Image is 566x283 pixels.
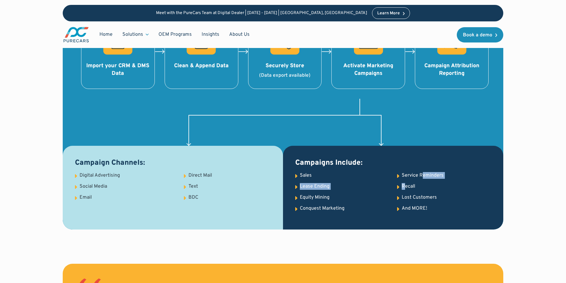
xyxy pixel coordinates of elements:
[377,11,400,16] div: Learn More
[197,29,224,40] a: Insights
[86,62,150,77] div: Import your CRM & DMS Data
[224,29,255,40] a: About Us
[402,205,427,212] div: And MORE!
[402,183,415,190] div: Recall
[122,31,143,38] div: Solutions
[336,62,400,77] div: Activate Marketing Campaigns
[154,29,197,40] a: OEM Programs
[295,158,491,168] h3: Campaigns Include:
[300,183,330,190] div: Lease Ending
[95,29,117,40] a: Home
[117,29,154,40] div: Solutions
[419,62,484,77] div: Campaign Attribution Reporting
[188,172,212,179] div: Direct Mail
[80,172,120,179] div: Digital Advertising
[259,72,311,79] div: (Data export available)
[188,183,198,190] div: Text
[259,62,311,70] div: Securely Store
[402,194,437,201] div: Lost Customers
[75,158,271,168] h3: Campaign Channels:
[63,26,90,43] img: purecars logo
[188,194,198,201] div: BDC
[457,27,503,42] a: Book a demo
[300,172,312,179] div: Sales
[63,26,90,43] a: main
[156,11,367,16] p: Meet with the PureCars Team at Digital Dealer | [DATE] - [DATE] | [GEOGRAPHIC_DATA], [GEOGRAPHIC_...
[300,205,344,212] div: Conquest Marketing
[463,33,492,38] div: Book a demo
[174,62,229,70] div: Clean & Append Data
[80,183,107,190] div: Social Media
[372,7,410,19] a: Learn More
[300,194,330,201] div: Equity Mining
[80,194,92,201] div: Email
[402,172,444,179] div: Service Reminders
